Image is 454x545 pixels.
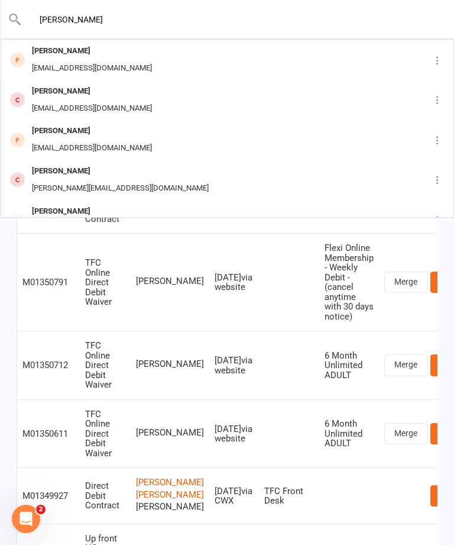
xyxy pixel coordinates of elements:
[36,505,46,514] span: 2
[384,272,427,293] a: Merge
[22,360,74,370] div: M01350712
[28,140,155,157] div: [EMAIL_ADDRESS][DOMAIN_NAME]
[325,351,374,380] div: 6 Month Unlimited ADULT
[325,243,374,321] div: Flexi Online Membership - Weekly Debit - (cancel anytime with 30 days notice)
[28,83,155,100] div: [PERSON_NAME]
[264,486,314,506] div: TFC Front Desk
[28,203,155,220] div: [PERSON_NAME]
[22,278,74,288] div: M01350791
[215,486,254,506] div: [DATE] via CWX
[136,502,204,512] span: [PERSON_NAME]
[325,419,374,449] div: 6 Month Unlimited ADULT
[215,273,254,292] div: [DATE] via website
[28,60,155,77] div: [EMAIL_ADDRESS][DOMAIN_NAME]
[28,100,155,117] div: [EMAIL_ADDRESS][DOMAIN_NAME]
[136,428,204,438] span: [PERSON_NAME]
[22,491,74,501] div: M01349927
[215,424,254,444] div: [DATE] via website
[215,356,254,375] div: [DATE] via website
[28,180,212,197] div: [PERSON_NAME][EMAIL_ADDRESS][DOMAIN_NAME]
[136,478,204,488] a: [PERSON_NAME]
[28,122,155,140] div: [PERSON_NAME]
[136,276,204,286] span: [PERSON_NAME]
[85,341,125,390] div: TFC Online Direct Debit Waiver
[85,409,125,459] div: TFC Online Direct Debit Waiver
[85,175,125,224] div: Up front NO PAYMENT DETAILS Contract
[12,505,40,533] iframe: Intercom live chat
[22,429,74,439] div: M01350611
[85,258,125,307] div: TFC Online Direct Debit Waiver
[85,481,125,511] div: Direct Debit Contract
[384,354,427,376] a: Merge
[384,423,427,444] a: Merge
[28,163,212,180] div: [PERSON_NAME]
[22,11,433,28] input: Search...
[28,43,155,60] div: [PERSON_NAME]
[136,359,204,369] span: [PERSON_NAME]
[136,490,204,500] a: [PERSON_NAME]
